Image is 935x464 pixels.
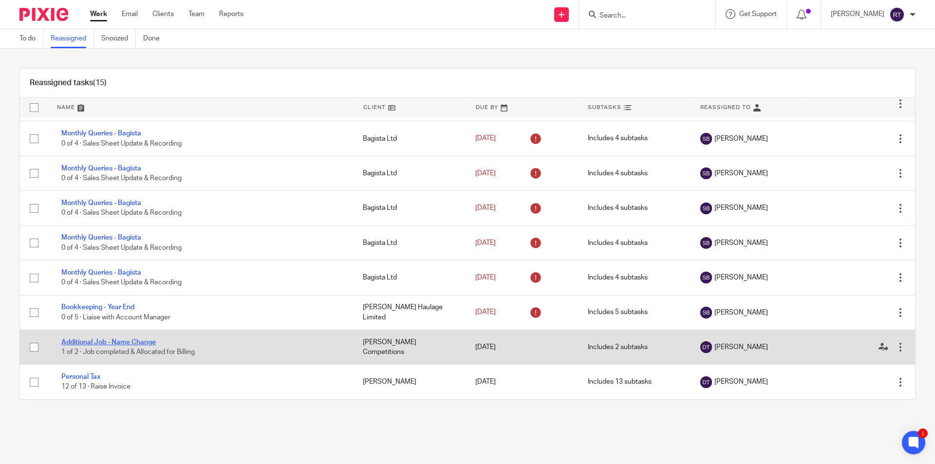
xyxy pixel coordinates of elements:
[588,309,648,316] span: Includes 5 subtasks
[831,9,884,19] p: [PERSON_NAME]
[714,203,768,213] span: [PERSON_NAME]
[700,341,712,353] img: svg%3E
[61,244,182,251] span: 0 of 4 · Sales Sheet Update & Recording
[61,384,131,390] span: 12 of 13 · Raise Invoice
[61,314,170,321] span: 0 of 5 · Liaise with Account Manager
[475,274,496,281] span: [DATE]
[61,304,134,311] a: Bookkeeping - Year End
[918,428,928,438] div: 1
[714,342,768,352] span: [PERSON_NAME]
[475,344,496,351] span: [DATE]
[700,203,712,214] img: svg%3E
[61,234,141,241] a: Monthly Queries - Bagista
[714,238,768,248] span: [PERSON_NAME]
[19,29,43,48] a: To do
[700,133,712,145] img: svg%3E
[714,308,768,317] span: [PERSON_NAME]
[588,379,652,386] span: Includes 13 subtasks
[700,272,712,283] img: svg%3E
[19,8,68,21] img: Pixie
[700,307,712,318] img: svg%3E
[588,240,648,246] span: Includes 4 subtasks
[588,170,648,177] span: Includes 4 subtasks
[598,12,686,20] input: Search
[353,156,466,190] td: Bagista Ltd
[353,225,466,260] td: Bagista Ltd
[143,29,167,48] a: Done
[93,79,107,87] span: (15)
[353,330,466,364] td: [PERSON_NAME] Competitions
[475,240,496,246] span: [DATE]
[353,260,466,295] td: Bagista Ltd
[700,167,712,179] img: svg%3E
[61,200,141,206] a: Monthly Queries - Bagista
[90,9,107,19] a: Work
[30,78,107,88] h1: Reassigned tasks
[61,140,182,147] span: 0 of 4 · Sales Sheet Update & Recording
[700,237,712,249] img: svg%3E
[353,295,466,330] td: [PERSON_NAME] Haulage Limited
[475,170,496,177] span: [DATE]
[152,9,174,19] a: Clients
[714,377,768,387] span: [PERSON_NAME]
[51,29,94,48] a: Reassigned
[588,274,648,281] span: Includes 4 subtasks
[588,344,648,351] span: Includes 2 subtasks
[353,365,466,399] td: [PERSON_NAME]
[61,339,156,346] a: Additional Job - Name Change
[188,9,205,19] a: Team
[61,175,182,182] span: 0 of 4 · Sales Sheet Update & Recording
[475,309,496,316] span: [DATE]
[61,130,141,137] a: Monthly Queries - Bagista
[61,165,141,172] a: Monthly Queries - Bagista
[714,134,768,144] span: [PERSON_NAME]
[122,9,138,19] a: Email
[61,279,182,286] span: 0 of 4 · Sales Sheet Update & Recording
[475,135,496,142] span: [DATE]
[700,376,712,388] img: svg%3E
[714,168,768,178] span: [PERSON_NAME]
[101,29,136,48] a: Snoozed
[889,7,905,22] img: svg%3E
[739,11,777,18] span: Get Support
[588,105,621,110] span: Subtasks
[475,379,496,386] span: [DATE]
[219,9,243,19] a: Reports
[475,204,496,211] span: [DATE]
[588,135,648,142] span: Includes 4 subtasks
[588,204,648,211] span: Includes 4 subtasks
[61,349,195,355] span: 1 of 2 · Job completed & Allocated for Billing
[61,373,100,380] a: Personal Tax
[714,273,768,282] span: [PERSON_NAME]
[61,269,141,276] a: Monthly Queries - Bagista
[353,121,466,156] td: Bagista Ltd
[353,191,466,225] td: Bagista Ltd
[61,210,182,217] span: 0 of 4 · Sales Sheet Update & Recording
